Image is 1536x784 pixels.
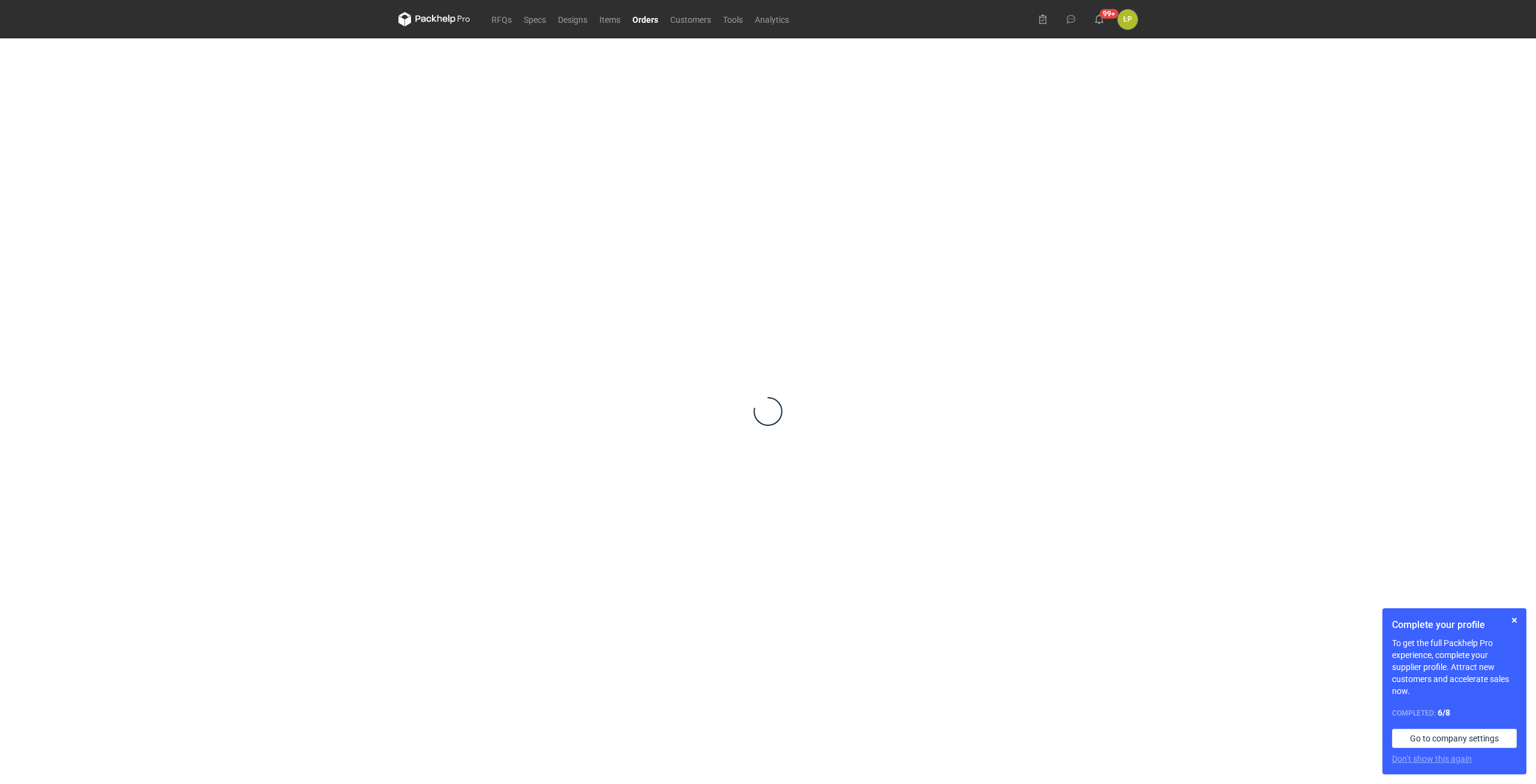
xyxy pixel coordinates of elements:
[626,12,664,26] a: Orders
[1392,637,1517,697] p: To get the full Packhelp Pro experience, complete your supplier profile. Attract new customers an...
[749,12,795,26] a: Analytics
[664,12,717,26] a: Customers
[1118,10,1138,29] div: Łukasz Postawa
[1438,708,1450,717] strong: 6 / 8
[398,12,470,26] svg: Packhelp Pro
[518,12,552,26] a: Specs
[1118,10,1138,29] button: ŁP
[1392,753,1472,765] button: Don’t show this again
[1392,618,1517,632] h1: Complete your profile
[1507,613,1522,627] button: Skip for now
[717,12,749,26] a: Tools
[485,12,518,26] a: RFQs
[1392,707,1517,719] div: Completed:
[552,12,593,26] a: Designs
[593,12,626,26] a: Items
[1090,10,1109,29] button: 99+
[1392,729,1517,748] a: Go to company settings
